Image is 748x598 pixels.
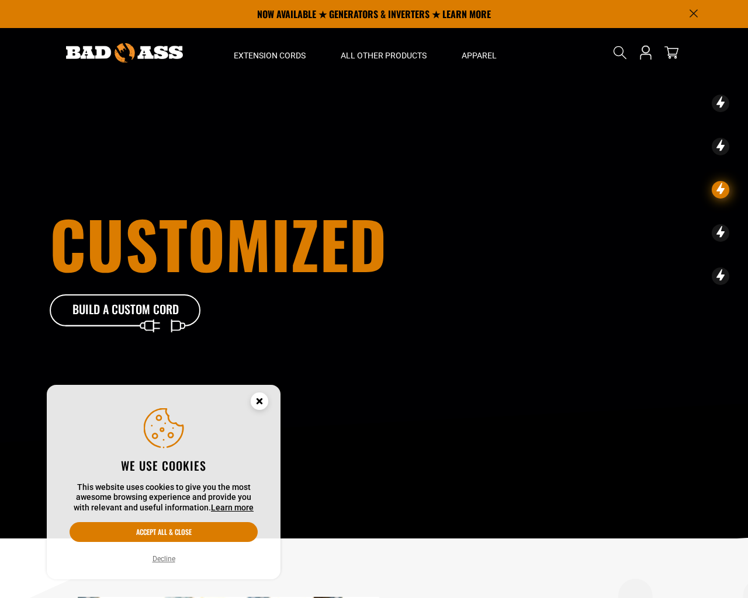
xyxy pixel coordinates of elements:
summary: Apparel [444,28,514,77]
span: Extension Cords [234,50,306,61]
summary: All Other Products [323,28,444,77]
aside: Cookie Consent [47,385,280,580]
button: Accept all & close [70,522,258,542]
h2: We use cookies [70,458,258,473]
h1: customized [50,211,439,276]
summary: Search [611,43,629,62]
img: Bad Ass Extension Cords [66,43,183,62]
span: All Other Products [341,50,427,61]
p: This website uses cookies to give you the most awesome browsing experience and provide you with r... [70,482,258,513]
button: Decline [149,553,179,565]
a: Build A Custom Cord [50,294,202,327]
summary: Extension Cords [216,28,323,77]
a: Learn more [211,503,254,512]
span: Apparel [462,50,497,61]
